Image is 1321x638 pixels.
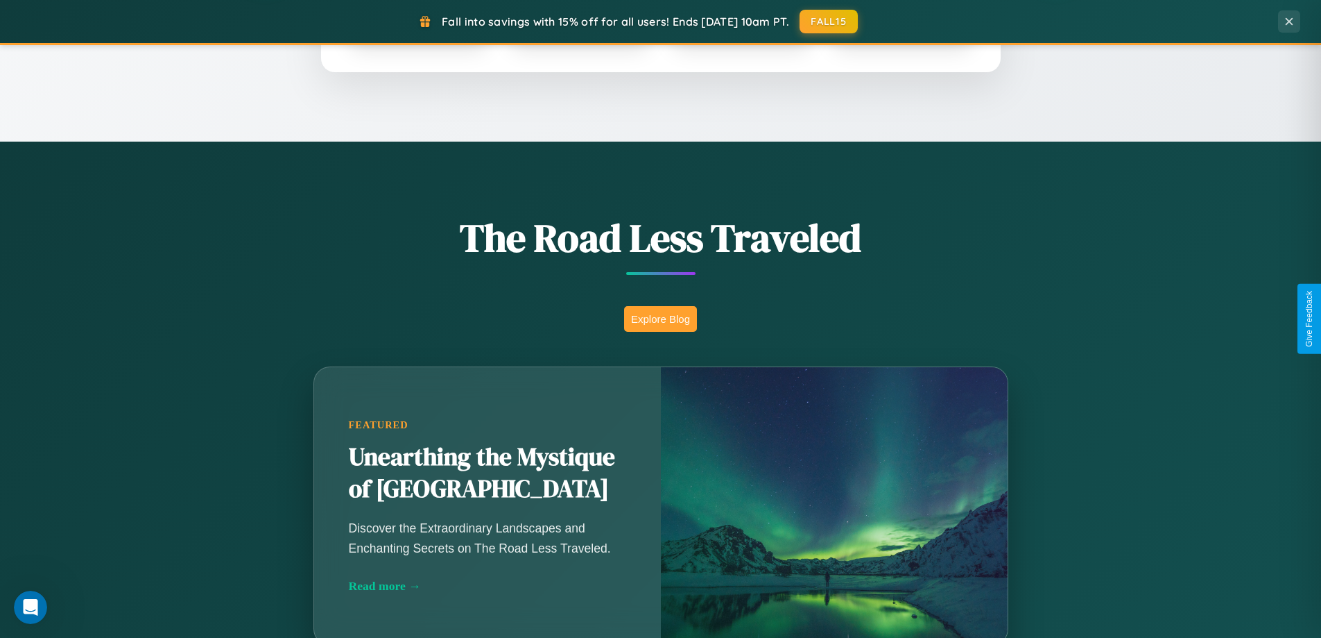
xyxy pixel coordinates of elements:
div: Featured [349,419,626,431]
iframe: Intercom live chat [14,591,47,624]
h1: The Road Less Traveled [245,211,1077,265]
div: Give Feedback [1304,291,1314,347]
span: Fall into savings with 15% off for all users! Ends [DATE] 10am PT. [442,15,789,28]
div: Read more → [349,579,626,594]
button: FALL15 [800,10,858,33]
h2: Unearthing the Mystique of [GEOGRAPHIC_DATA] [349,442,626,505]
button: Explore Blog [624,306,697,332]
p: Discover the Extraordinary Landscapes and Enchanting Secrets on The Road Less Traveled. [349,519,626,557]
